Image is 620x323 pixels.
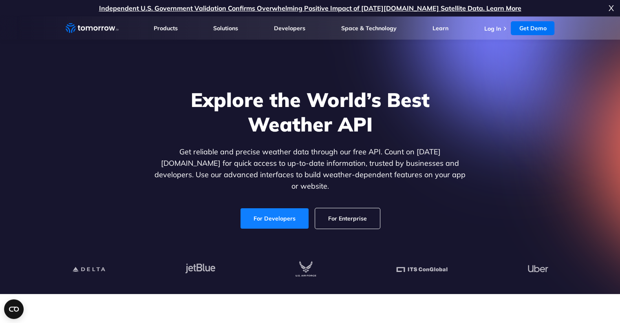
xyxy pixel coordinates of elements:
[153,87,468,136] h1: Explore the World’s Best Weather API
[66,22,119,34] a: Home link
[315,208,380,229] a: For Enterprise
[213,25,238,32] a: Solutions
[274,25,305,32] a: Developers
[4,299,24,319] button: Open CMP widget
[432,25,448,32] a: Learn
[153,146,468,192] p: Get reliable and precise weather data through our free API. Count on [DATE][DOMAIN_NAME] for quic...
[511,21,554,35] a: Get Demo
[154,25,178,32] a: Products
[240,208,309,229] a: For Developers
[341,25,397,32] a: Space & Technology
[484,25,501,32] a: Log In
[99,4,521,12] a: Independent U.S. Government Validation Confirms Overwhelming Positive Impact of [DATE][DOMAIN_NAM...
